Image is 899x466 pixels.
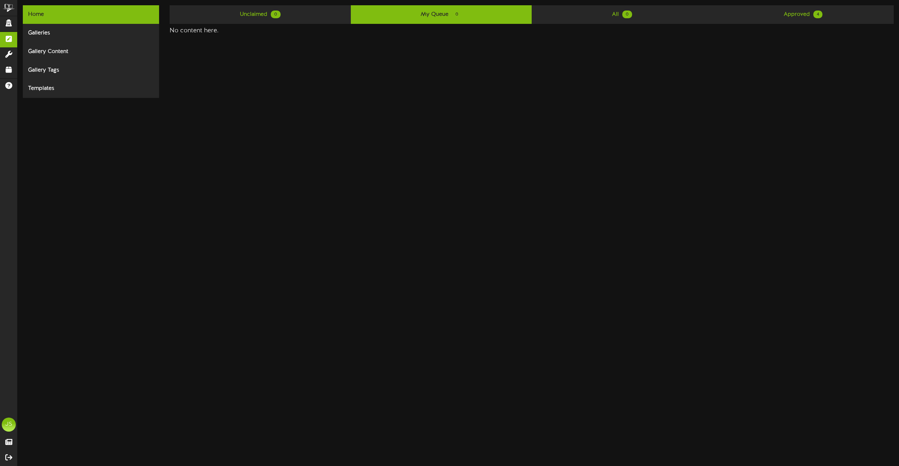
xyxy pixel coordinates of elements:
[713,5,894,24] a: Approved
[23,24,159,42] div: Galleries
[452,11,462,18] span: 0
[170,27,894,34] h4: No content here.
[351,5,532,24] a: My Queue
[2,418,16,432] div: JS
[170,5,350,24] a: Unclaimed
[23,42,159,61] div: Gallery Content
[622,11,632,18] span: 0
[532,5,713,24] a: All
[271,11,281,18] span: 0
[813,11,822,18] span: 4
[23,79,159,98] div: Templates
[23,5,159,24] div: Home
[23,61,159,80] div: Gallery Tags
